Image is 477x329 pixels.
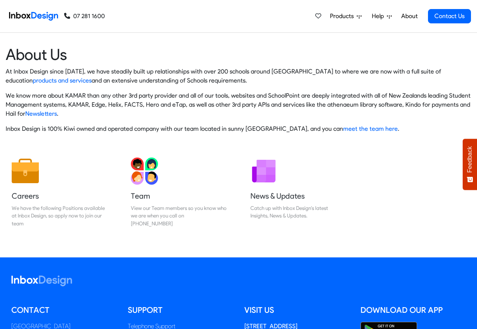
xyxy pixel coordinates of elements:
a: Careers We have the following Positions available at Inbox Design, so apply now to join our team [6,151,113,233]
p: Inbox Design is 100% Kiwi owned and operated company with our team located in sunny [GEOGRAPHIC_D... [6,124,471,133]
h5: Careers [12,191,107,201]
a: News & Updates Catch up with Inbox Design's latest Insights, News & Updates. [244,151,352,233]
h5: Contact [11,305,117,316]
h5: News & Updates [250,191,346,201]
h5: Support [128,305,233,316]
div: We have the following Positions available at Inbox Design, so apply now to join our team [12,204,107,227]
a: Products [327,9,365,24]
a: Newsletters [25,110,57,117]
heading: About Us [6,45,471,64]
img: 2022_01_12_icon_newsletter.svg [250,158,278,185]
h5: Team [131,191,227,201]
button: Feedback - Show survey [463,139,477,190]
a: Team View our Team members so you know who we are when you call on [PHONE_NUMBER] [125,151,233,233]
img: 2022_01_13_icon_job.svg [12,158,39,185]
span: Feedback [466,146,473,173]
a: Help [369,9,395,24]
h5: Visit us [244,305,350,316]
p: We know more about KAMAR than any other 3rd party provider and all of our tools, websites and Sch... [6,91,471,118]
div: Catch up with Inbox Design's latest Insights, News & Updates. [250,204,346,220]
a: meet the team here [343,125,398,132]
a: products and services [33,77,92,84]
div: View our Team members so you know who we are when you call on [PHONE_NUMBER] [131,204,227,227]
p: At Inbox Design since [DATE], we have steadily built up relationships with over 200 schools aroun... [6,67,471,85]
h5: Download our App [360,305,466,316]
a: About [399,9,420,24]
img: logo_inboxdesign_white.svg [11,275,72,286]
span: Help [372,12,387,21]
a: Contact Us [428,9,471,23]
span: Products [330,12,357,21]
img: 2022_01_13_icon_team.svg [131,158,158,185]
a: 07 281 1600 [64,12,105,21]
